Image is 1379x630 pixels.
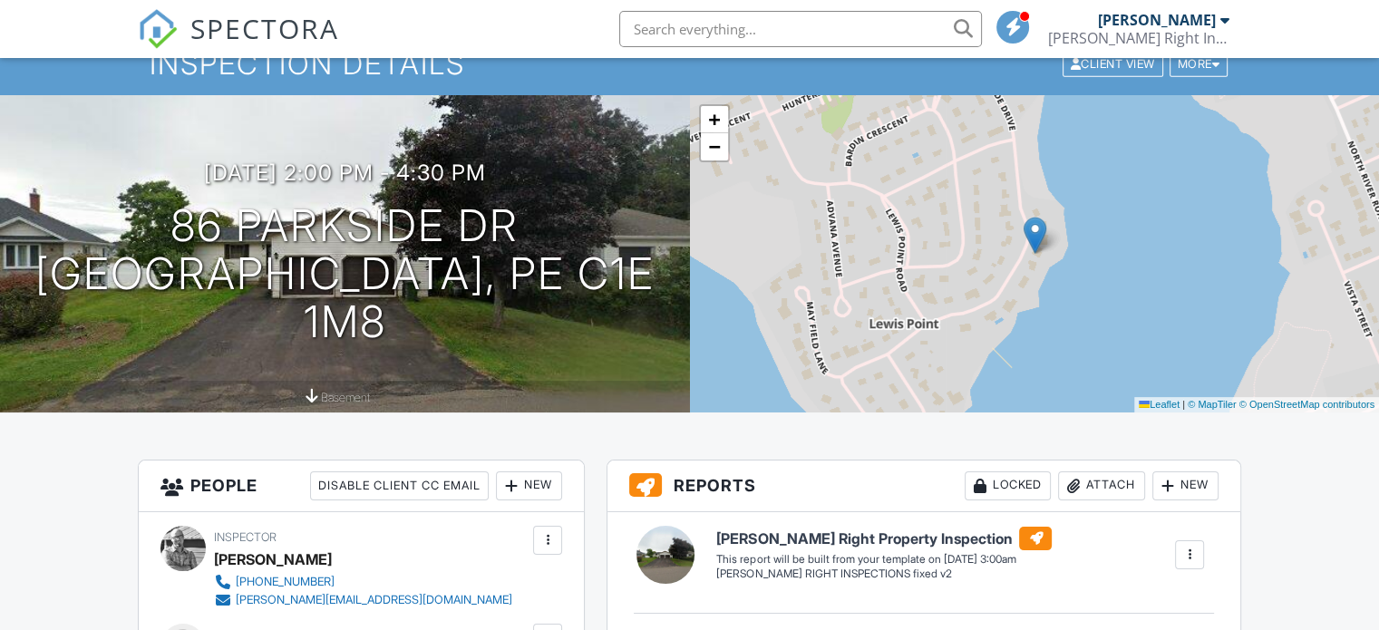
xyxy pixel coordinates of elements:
[214,546,332,573] div: [PERSON_NAME]
[701,133,728,160] a: Zoom out
[496,471,562,500] div: New
[965,471,1051,500] div: Locked
[310,471,489,500] div: Disable Client CC Email
[708,108,720,131] span: +
[214,530,277,544] span: Inspector
[716,567,1052,582] div: [PERSON_NAME] RIGHT INSPECTIONS fixed v2
[1024,217,1046,254] img: Marker
[321,391,370,404] span: basement
[190,9,339,47] span: SPECTORA
[708,135,720,158] span: −
[236,593,512,607] div: [PERSON_NAME][EMAIL_ADDRESS][DOMAIN_NAME]
[138,24,339,63] a: SPECTORA
[1182,399,1185,410] span: |
[1188,399,1237,410] a: © MapTiler
[716,552,1052,567] div: This report will be built from your template on [DATE] 3:00am
[607,460,1240,512] h3: Reports
[214,591,512,609] a: [PERSON_NAME][EMAIL_ADDRESS][DOMAIN_NAME]
[236,575,335,589] div: [PHONE_NUMBER]
[29,202,661,345] h1: 86 Parkside Dr [GEOGRAPHIC_DATA], PE C1E 1M8
[1063,53,1163,77] div: Client View
[138,9,178,49] img: The Best Home Inspection Software - Spectora
[619,11,982,47] input: Search everything...
[204,160,486,185] h3: [DATE] 2:00 pm - 4:30 pm
[1239,399,1374,410] a: © OpenStreetMap contributors
[1098,11,1216,29] div: [PERSON_NAME]
[1152,471,1219,500] div: New
[1139,399,1180,410] a: Leaflet
[214,573,512,591] a: [PHONE_NUMBER]
[1170,53,1228,77] div: More
[1048,29,1229,47] div: Dunn Right Inspections
[1061,56,1168,70] a: Client View
[150,48,1229,80] h1: Inspection Details
[716,527,1052,550] h6: [PERSON_NAME] Right Property Inspection
[701,106,728,133] a: Zoom in
[1058,471,1145,500] div: Attach
[139,460,584,512] h3: People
